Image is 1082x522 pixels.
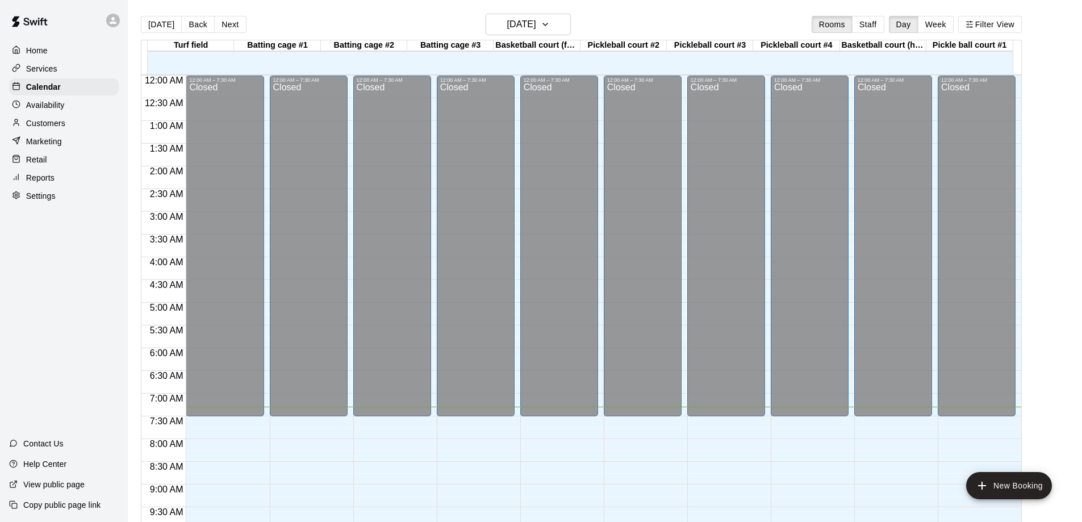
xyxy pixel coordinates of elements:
div: Closed [440,83,511,420]
div: Pickleball court #4 [753,40,839,51]
div: 12:00 AM – 7:30 AM [774,77,845,83]
span: 2:00 AM [147,166,186,176]
div: 12:00 AM – 7:30 AM: Closed [604,76,682,416]
span: 5:00 AM [147,303,186,312]
a: Customers [9,115,119,132]
div: 12:00 AM – 7:30 AM [858,77,929,83]
p: Home [26,45,48,56]
div: Pickleball court #3 [667,40,753,51]
div: Basketball court (half) [840,40,926,51]
div: Basketball court (full) [494,40,580,51]
div: Closed [189,83,260,420]
span: 9:30 AM [147,507,186,517]
p: Contact Us [23,438,64,449]
div: 12:00 AM – 7:30 AM [357,77,428,83]
a: Retail [9,151,119,168]
span: 2:30 AM [147,189,186,199]
p: Availability [26,99,65,111]
a: Settings [9,187,119,204]
a: Availability [9,97,119,114]
div: 12:00 AM – 7:30 AM: Closed [270,76,348,416]
span: 8:00 AM [147,439,186,449]
div: Closed [691,83,762,420]
p: Calendar [26,81,61,93]
span: 9:00 AM [147,485,186,494]
button: Week [918,16,954,33]
span: 4:00 AM [147,257,186,267]
span: 5:30 AM [147,325,186,335]
div: Closed [774,83,845,420]
p: Help Center [23,458,66,470]
div: 12:00 AM – 7:30 AM: Closed [353,76,431,416]
div: 12:00 AM – 7:30 AM [941,77,1012,83]
div: Closed [357,83,428,420]
span: 6:30 AM [147,371,186,381]
a: Calendar [9,78,119,95]
span: 4:30 AM [147,280,186,290]
div: Pickle ball court #1 [926,40,1013,51]
div: Services [9,60,119,77]
span: 3:00 AM [147,212,186,222]
div: Batting cage #2 [321,40,407,51]
div: 12:00 AM – 7:30 AM [273,77,344,83]
div: 12:00 AM – 7:30 AM [691,77,762,83]
p: Retail [26,154,47,165]
span: 8:30 AM [147,462,186,471]
div: 12:00 AM – 7:30 AM: Closed [771,76,849,416]
h6: [DATE] [507,16,536,32]
button: Next [214,16,246,33]
a: Home [9,42,119,59]
a: Marketing [9,133,119,150]
div: 12:00 AM – 7:30 AM [189,77,260,83]
span: 12:00 AM [142,76,186,85]
div: 12:00 AM – 7:30 AM [524,77,595,83]
div: Batting cage #3 [407,40,494,51]
div: 12:00 AM – 7:30 AM: Closed [520,76,598,416]
button: Staff [852,16,884,33]
div: 12:00 AM – 7:30 AM: Closed [437,76,515,416]
p: Services [26,63,57,74]
button: Back [181,16,215,33]
p: Marketing [26,136,62,147]
div: Closed [858,83,929,420]
span: 3:30 AM [147,235,186,244]
div: Batting cage #1 [234,40,320,51]
div: Closed [273,83,344,420]
button: Rooms [812,16,853,33]
div: Closed [607,83,678,420]
div: Closed [524,83,595,420]
p: Customers [26,118,65,129]
span: 7:00 AM [147,394,186,403]
button: Day [889,16,918,33]
span: 6:00 AM [147,348,186,358]
span: 12:30 AM [142,98,186,108]
p: Reports [26,172,55,183]
p: Settings [26,190,56,202]
div: 12:00 AM – 7:30 AM: Closed [186,76,264,416]
div: 12:00 AM – 7:30 AM: Closed [687,76,765,416]
p: View public page [23,479,85,490]
div: 12:00 AM – 7:30 AM: Closed [854,76,932,416]
span: 1:00 AM [147,121,186,131]
span: 1:30 AM [147,144,186,153]
div: Turf field [148,40,234,51]
div: Closed [941,83,1012,420]
div: 12:00 AM – 7:30 AM [607,77,678,83]
button: [DATE] [141,16,182,33]
div: 12:00 AM – 7:30 AM: Closed [938,76,1016,416]
span: 7:30 AM [147,416,186,426]
button: [DATE] [486,14,571,35]
p: Copy public page link [23,499,101,511]
a: Reports [9,169,119,186]
div: Pickleball court #2 [580,40,667,51]
button: Filter View [958,16,1022,33]
div: 12:00 AM – 7:30 AM [440,77,511,83]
